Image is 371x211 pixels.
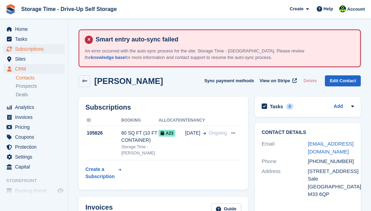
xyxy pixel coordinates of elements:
[121,144,159,156] div: Storage Time - [PERSON_NAME]
[121,115,159,126] th: Booking
[308,167,354,175] div: [STREET_ADDRESS]
[262,130,354,135] h2: Contact Details
[85,163,121,183] a: Create a Subscription
[185,115,227,126] th: Tenancy
[270,103,283,110] h2: Tasks
[209,130,227,136] span: Ongoing
[15,112,56,122] span: Invoices
[286,103,294,110] div: 0
[3,34,65,44] a: menu
[3,112,65,122] a: menu
[85,166,117,180] div: Create a Subscription
[121,129,159,144] div: 80 SQ FT (10 FT CONTAINER)
[15,132,56,142] span: Coupons
[301,75,319,87] button: Delete
[3,24,65,34] a: menu
[347,6,365,13] span: Account
[290,5,303,12] span: Create
[16,91,65,98] a: Deals
[308,158,354,165] div: [PHONE_NUMBER]
[3,54,65,64] a: menu
[334,103,343,111] a: Add
[15,34,56,44] span: Tasks
[16,91,28,98] span: Deals
[3,132,65,142] a: menu
[257,75,298,87] a: View on Stripe
[3,122,65,132] a: menu
[94,76,163,86] h2: [PERSON_NAME]
[260,77,290,84] span: View on Stripe
[3,186,65,196] a: menu
[3,44,65,54] a: menu
[15,122,56,132] span: Pricing
[15,142,56,152] span: Protection
[3,152,65,162] a: menu
[85,48,324,61] p: An error occurred with the auto-sync process for the site: Storage Time - [GEOGRAPHIC_DATA]. Plea...
[185,129,200,137] span: [DATE]
[15,54,56,64] span: Sites
[5,4,16,14] img: stora-icon-8386f47178a22dfd0bd8f6a31ec36ba5ce8667c1dd55bd0f319d3a0aa187defe.svg
[15,152,56,162] span: Settings
[15,64,56,74] span: CRM
[3,64,65,74] a: menu
[18,3,120,15] a: Storage Time - Drive-Up Self Storage
[308,175,354,183] div: Sale
[6,177,68,184] span: Storefront
[262,167,308,198] div: Address
[159,130,175,137] span: A23
[308,141,354,154] a: [EMAIL_ADDRESS][DOMAIN_NAME]
[159,115,185,126] th: Allocation
[3,142,65,152] a: menu
[15,24,56,34] span: Home
[339,5,346,12] img: Laaibah Sarwar
[3,162,65,172] a: menu
[308,190,354,198] div: M33 6QP
[85,129,121,137] div: 105826
[16,75,65,81] a: Contacts
[262,158,308,165] div: Phone
[3,102,65,112] a: menu
[15,44,56,54] span: Subscriptions
[15,186,56,196] span: Booking Portal
[324,5,333,12] span: Help
[15,162,56,172] span: Capital
[16,83,37,89] span: Prospects
[262,140,308,156] div: Email
[15,102,56,112] span: Analytics
[93,36,355,44] h4: Smart entry auto-sync failed
[85,103,241,111] h2: Subscriptions
[308,183,354,191] div: [GEOGRAPHIC_DATA]
[56,187,65,195] a: Preview store
[204,75,254,87] button: Sync payment methods
[16,83,65,90] a: Prospects
[85,115,121,126] th: ID
[91,55,125,60] a: knowledge base
[325,75,361,87] a: Edit Contact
